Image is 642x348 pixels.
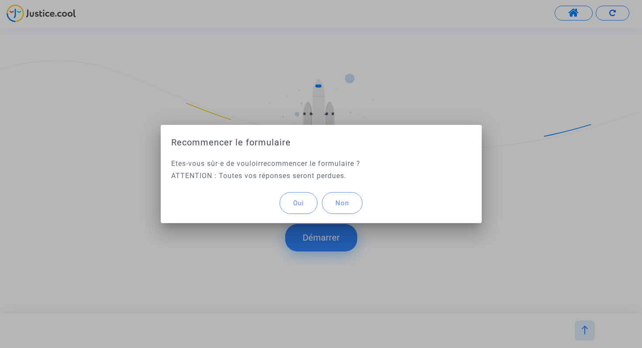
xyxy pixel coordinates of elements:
span: recommencer le formulaire ? [261,159,360,168]
h1: Recommencer le formulaire [171,135,471,149]
button: Non [322,192,362,214]
button: Oui [280,192,318,214]
span: Non [335,199,349,207]
span: ATTENTION : Toutes vos réponses seront perdues. [171,172,346,180]
span: Etes-vous sûr·e de vouloir [171,159,261,168]
span: Oui [293,199,304,207]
